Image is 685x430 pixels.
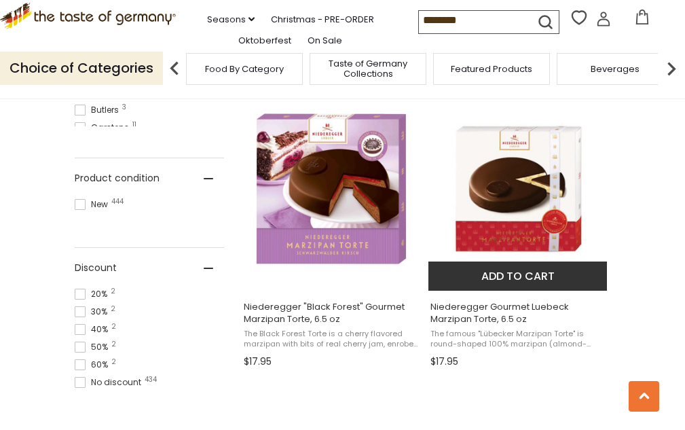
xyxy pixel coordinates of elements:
[111,359,116,365] span: 2
[430,355,458,369] span: $17.95
[75,341,112,353] span: 50%
[238,33,291,48] a: Oktoberfest
[75,171,160,185] span: Product condition
[75,306,111,318] span: 30%
[75,198,112,211] span: New
[111,323,116,330] span: 2
[75,261,117,275] span: Discount
[428,87,608,372] a: Niederegger Gourmet Luebeck Marzipan Torte, 6.5 oz
[75,323,112,336] span: 40%
[451,64,532,74] a: Featured Products
[308,33,342,48] a: On Sale
[75,104,123,116] span: Butlers
[111,306,115,312] span: 2
[207,12,255,27] a: Seasons
[271,12,374,27] a: Christmas - PRE-ORDER
[122,104,126,111] span: 3
[242,87,422,372] a: Niederegger
[591,64,640,74] a: Beverages
[145,376,157,383] span: 434
[314,58,422,79] a: Taste of Germany Collections
[75,288,111,300] span: 20%
[161,55,188,82] img: previous arrow
[111,341,116,348] span: 2
[244,355,272,369] span: $17.95
[658,55,685,82] img: next arrow
[111,198,124,205] span: 444
[428,99,608,279] img: Niederegger Luebecker Gourmet Marzipan Cake
[244,301,420,325] span: Niederegger "Black Forest" Gourmet Marzipan Torte, 6.5 oz
[75,376,145,389] span: No discount
[111,288,115,295] span: 2
[132,122,136,128] span: 11
[430,301,606,325] span: Niederegger Gourmet Luebeck Marzipan Torte, 6.5 oz
[430,329,606,350] span: The famous "Lübecker Marzipan Torte" is round-shaped 100% marzipan (almond-sugar) paste, enrobed ...
[242,99,422,279] img: Niederegger Black Forest Gourmet Marzipan Cake
[75,122,133,134] span: Carstens
[428,262,607,291] button: Add to cart
[75,359,112,371] span: 60%
[244,329,420,350] span: The Black Forest Torte is a cherry flavored marzipan with bits of real cherry jam, enrobed in the...
[205,64,284,74] a: Food By Category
